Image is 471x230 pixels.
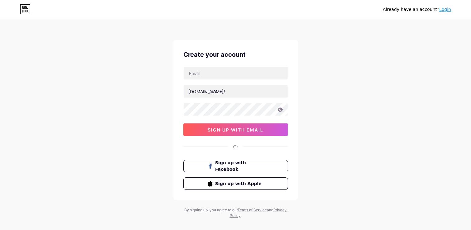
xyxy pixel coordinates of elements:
div: Already have an account? [383,6,451,13]
button: sign up with email [183,123,288,136]
span: Sign up with Facebook [215,160,263,173]
div: By signing up, you agree to our and . [183,207,289,218]
a: Login [439,7,451,12]
div: Create your account [183,50,288,59]
span: Sign up with Apple [215,180,263,187]
input: username [184,85,288,98]
div: Or [233,143,238,150]
div: [DOMAIN_NAME]/ [188,88,225,95]
input: Email [184,67,288,79]
button: Sign up with Facebook [183,160,288,172]
span: sign up with email [208,127,263,132]
a: Terms of Service [238,208,267,212]
button: Sign up with Apple [183,177,288,190]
